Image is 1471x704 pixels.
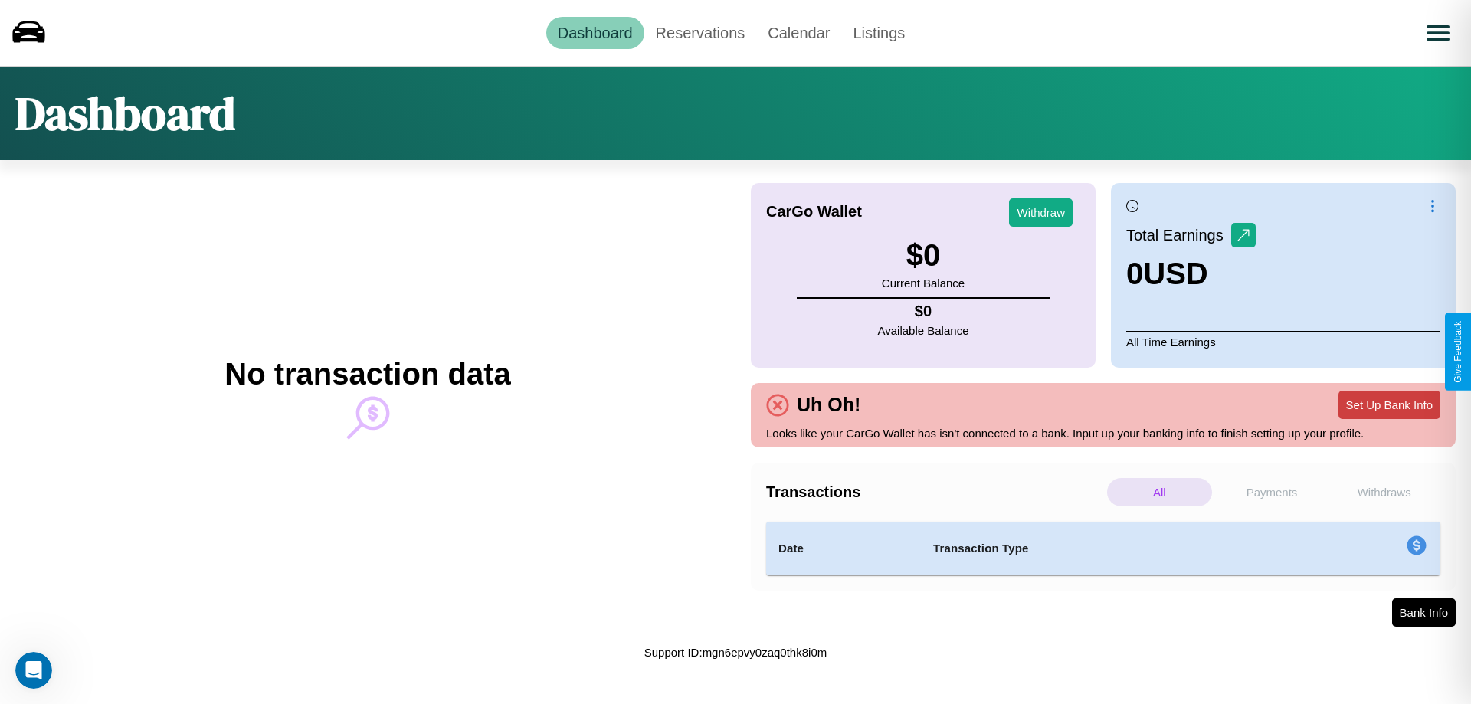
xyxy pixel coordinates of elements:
[1220,478,1325,506] p: Payments
[644,17,757,49] a: Reservations
[766,483,1103,501] h4: Transactions
[224,357,510,391] h2: No transaction data
[644,642,827,663] p: Support ID: mgn6epvy0zaq0thk8i0m
[15,652,52,689] iframe: Intercom live chat
[766,203,862,221] h4: CarGo Wallet
[1126,331,1440,352] p: All Time Earnings
[1009,198,1073,227] button: Withdraw
[1338,391,1440,419] button: Set Up Bank Info
[789,394,868,416] h4: Uh Oh!
[1107,478,1212,506] p: All
[766,423,1440,444] p: Looks like your CarGo Wallet has isn't connected to a bank. Input up your banking info to finish ...
[756,17,841,49] a: Calendar
[15,82,235,145] h1: Dashboard
[933,539,1281,558] h4: Transaction Type
[1332,478,1437,506] p: Withdraws
[1392,598,1456,627] button: Bank Info
[546,17,644,49] a: Dashboard
[1126,221,1231,249] p: Total Earnings
[1417,11,1460,54] button: Open menu
[1126,257,1256,291] h3: 0 USD
[766,522,1440,575] table: simple table
[878,303,969,320] h4: $ 0
[841,17,916,49] a: Listings
[882,273,965,293] p: Current Balance
[1453,321,1463,383] div: Give Feedback
[882,238,965,273] h3: $ 0
[878,320,969,341] p: Available Balance
[778,539,909,558] h4: Date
